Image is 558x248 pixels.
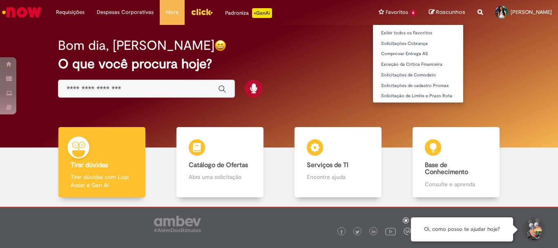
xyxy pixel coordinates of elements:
img: logo_footer_linkedin.png [372,230,376,235]
a: Solicitações de cadastro Promax [373,81,463,90]
b: Base de Conhecimento [425,161,468,177]
p: Encontre ajuda [307,173,369,181]
span: [PERSON_NAME] [511,9,552,16]
a: Serviços de TI Encontre ajuda [279,127,397,198]
p: Consulte e aprenda [425,180,487,188]
a: Exceção da Crítica Financeira [373,60,463,69]
img: logo_footer_workplace.png [404,228,411,235]
a: Solicitação de Limite e Prazo Rota [373,92,463,101]
img: ServiceNow [1,4,43,20]
a: Rascunhos [429,9,465,16]
span: Favoritos [386,8,408,16]
p: Tirar dúvidas com Lupi Assist e Gen Ai [71,173,133,189]
span: Rascunhos [436,8,465,16]
span: Despesas Corporativas [97,8,154,16]
a: Catálogo de Ofertas Abra uma solicitação [161,127,279,198]
ul: Favoritos [373,25,464,103]
div: Padroniza [225,8,272,18]
h2: O que você procura hoje? [58,57,500,71]
b: Serviços de TI [307,161,348,169]
a: Solicitações Cobrança [373,39,463,48]
span: More [166,8,179,16]
img: logo_footer_youtube.png [385,226,396,237]
img: logo_footer_twitter.png [355,230,359,234]
span: Requisições [56,8,85,16]
img: logo_footer_facebook.png [339,230,344,234]
a: Exibir todos os Favoritos [373,29,463,38]
img: click_logo_yellow_360x200.png [191,6,213,18]
img: happy-face.png [214,40,226,51]
p: +GenAi [252,8,272,18]
h2: Bom dia, [PERSON_NAME] [58,38,214,53]
div: Oi, como posso te ajudar hoje? [411,217,513,241]
a: Comprovar Entrega AS [373,49,463,58]
button: Iniciar Conversa de Suporte [521,217,546,242]
b: Catálogo de Ofertas [189,161,248,169]
img: logo_footer_ambev_rotulo_gray.png [154,216,201,232]
a: Solicitações de Comodato [373,71,463,80]
p: Abra uma solicitação [189,173,251,181]
a: Tirar dúvidas Tirar dúvidas com Lupi Assist e Gen Ai [43,127,161,198]
span: 6 [410,9,417,16]
a: Base de Conhecimento Consulte e aprenda [397,127,515,198]
b: Tirar dúvidas [71,161,108,169]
